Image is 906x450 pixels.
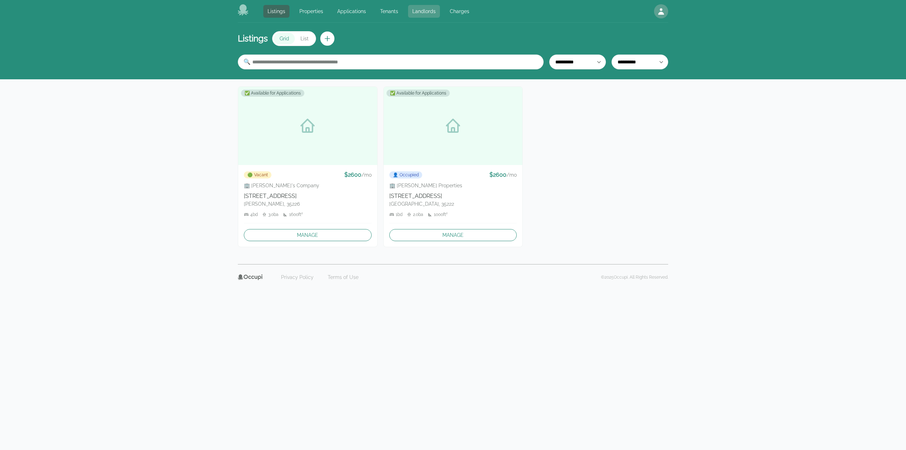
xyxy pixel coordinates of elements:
[376,5,402,18] a: Tenants
[389,229,517,241] a: Manage
[389,192,517,200] h3: [STREET_ADDRESS]
[446,5,474,18] a: Charges
[247,172,253,178] span: vacant
[277,272,318,283] a: Privacy Policy
[323,272,363,283] a: Terms of Use
[251,182,319,189] span: [PERSON_NAME]'s Company
[244,171,271,178] span: Vacant
[344,171,361,178] span: $ 2600
[386,90,450,97] span: ✅ Available for Applications
[361,172,372,178] span: / mo
[434,212,448,217] span: 1000 ft²
[238,33,268,44] h1: Listings
[244,229,372,241] a: Manage
[250,212,258,217] span: 4 bd
[244,182,250,189] span: 🏢
[295,33,314,44] button: List
[389,171,422,178] span: Occupied
[396,212,402,217] span: 1 bd
[413,212,423,217] span: 2.0 ba
[506,172,517,178] span: / mo
[244,200,372,207] p: [PERSON_NAME] , 35226
[389,182,395,189] span: 🏢
[244,192,372,200] h3: [STREET_ADDRESS]
[389,200,517,207] p: [GEOGRAPHIC_DATA] , 35222
[397,182,462,189] span: [PERSON_NAME] Properties
[268,212,279,217] span: 3.0 ba
[601,274,668,280] p: © 2025 Occupi. All Rights Reserved.
[289,212,303,217] span: 1600 ft²
[408,5,440,18] a: Landlords
[489,171,506,178] span: $ 2600
[274,33,295,44] button: Grid
[333,5,370,18] a: Applications
[393,172,398,178] span: occupied
[295,5,327,18] a: Properties
[320,32,334,46] button: Create new listing
[241,90,304,97] span: ✅ Available for Applications
[263,5,289,18] a: Listings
